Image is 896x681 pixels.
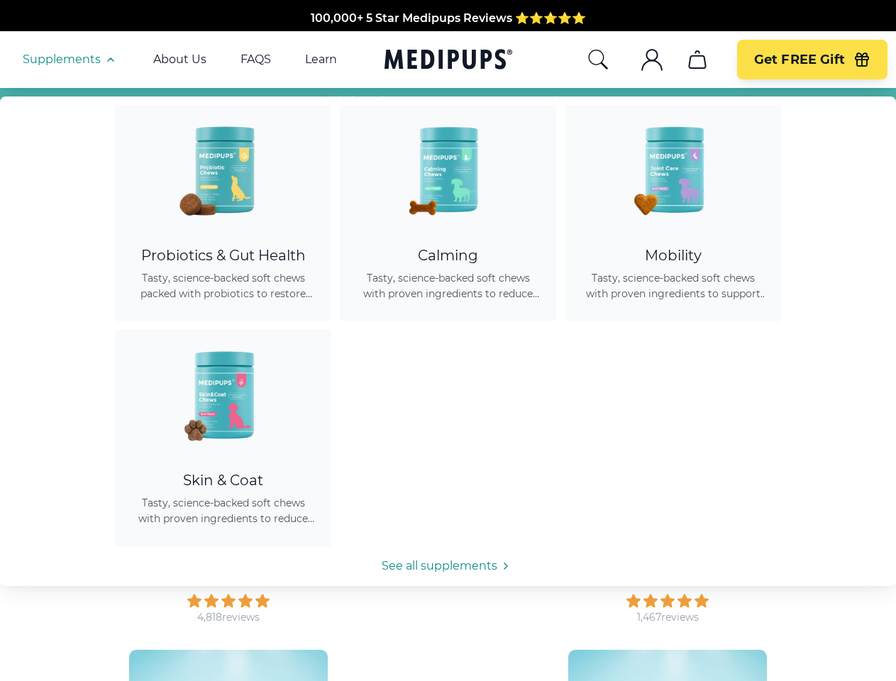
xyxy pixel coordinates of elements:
img: Skin & Coat Chews - Medipups [160,330,287,458]
a: Probiotic Dog Chews - MedipupsProbiotics & Gut HealthTasty, science-backed soft chews packed with... [115,105,331,321]
a: About Us [153,52,206,67]
img: Joint Care Chews - Medipups [609,105,737,233]
span: Tasty, science-backed soft chews with proven ingredients to reduce shedding, promote healthy skin... [132,495,314,526]
div: Calming [357,247,539,265]
span: Made In The [GEOGRAPHIC_DATA] from domestic & globally sourced ingredients [212,28,684,42]
button: Get FREE Gift [737,40,887,79]
img: Calming Dog Chews - Medipups [385,105,512,233]
span: Tasty, science-backed soft chews with proven ingredients to reduce anxiety, promote relaxation, a... [357,270,539,301]
a: FAQS [240,52,271,67]
button: search [587,48,609,71]
span: Tasty, science-backed soft chews with proven ingredients to support joint health, improve mobilit... [582,270,764,301]
div: Probiotics & Gut Health [132,247,314,265]
span: Tasty, science-backed soft chews packed with probiotics to restore gut balance, ease itching, sup... [132,270,314,301]
div: Mobility [582,247,764,265]
img: Probiotic Dog Chews - Medipups [160,105,287,233]
span: Supplements [23,52,101,67]
a: Skin & Coat Chews - MedipupsSkin & CoatTasty, science-backed soft chews with proven ingredients t... [115,330,331,546]
a: Joint Care Chews - MedipupsMobilityTasty, science-backed soft chews with proven ingredients to su... [565,105,781,321]
div: 1,467 reviews [637,611,699,624]
a: Medipups [385,46,512,75]
div: Skin & Coat [132,472,314,489]
button: Supplements [23,51,119,68]
button: account [635,43,669,77]
span: Get FREE Gift [754,52,845,68]
button: cart [680,43,714,77]
div: 4,818 reviews [197,611,260,624]
span: 100,000+ 5 Star Medipups Reviews ⭐️⭐️⭐️⭐️⭐️ [311,11,586,25]
a: Calming Dog Chews - MedipupsCalmingTasty, science-backed soft chews with proven ingredients to re... [340,105,556,321]
a: Learn [305,52,337,67]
